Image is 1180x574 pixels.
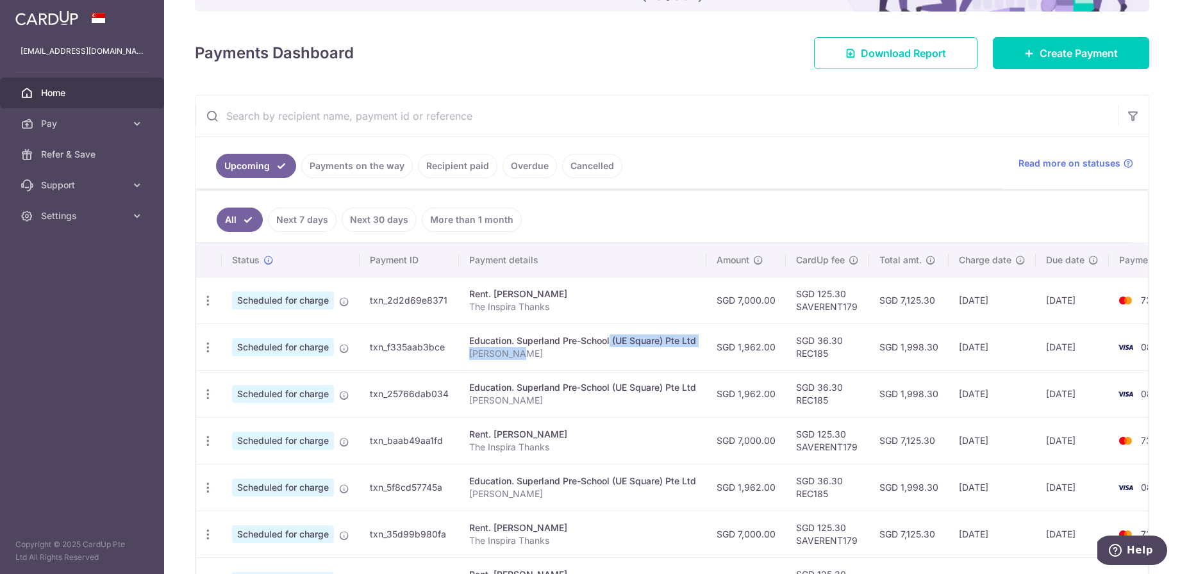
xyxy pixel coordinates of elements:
img: Bank Card [1113,433,1138,448]
span: Pay [41,117,126,130]
span: Scheduled for charge [232,432,334,450]
td: [DATE] [949,277,1036,324]
span: 0862 [1141,341,1164,352]
span: 7380 [1141,435,1163,446]
a: Cancelled [562,154,622,178]
span: Home [41,86,126,99]
td: SGD 125.30 SAVERENT179 [786,417,869,464]
span: Refer & Save [41,148,126,161]
td: SGD 1,962.00 [706,370,786,417]
iframe: Opens a widget where you can find more information [1097,536,1167,568]
span: Scheduled for charge [232,385,334,403]
td: txn_35d99b980fa [360,511,459,557]
img: Bank Card [1113,480,1138,495]
span: Support [41,179,126,192]
a: All [217,208,263,232]
span: Read more on statuses [1018,157,1120,170]
h4: Payments Dashboard [195,42,354,65]
img: CardUp [15,10,78,26]
td: SGD 36.30 REC185 [786,370,869,417]
span: Scheduled for charge [232,338,334,356]
span: Scheduled for charge [232,479,334,496]
td: SGD 125.30 SAVERENT179 [786,277,869,324]
a: Read more on statuses [1018,157,1133,170]
span: CardUp fee [796,254,845,266]
td: txn_25766dab034 [360,370,459,417]
a: More than 1 month [422,208,522,232]
td: SGD 7,000.00 [706,277,786,324]
td: [DATE] [949,511,1036,557]
td: [DATE] [1036,511,1109,557]
span: 0862 [1141,388,1164,399]
img: Bank Card [1113,527,1138,542]
span: Scheduled for charge [232,291,334,309]
p: The Inspira Thanks [469,441,696,454]
td: [DATE] [949,417,1036,464]
td: [DATE] [1036,277,1109,324]
span: Download Report [861,45,946,61]
span: 0862 [1141,482,1164,493]
td: SGD 1,998.30 [869,324,949,370]
a: Next 7 days [268,208,337,232]
td: txn_5f8cd57745a [360,464,459,511]
td: SGD 125.30 SAVERENT179 [786,511,869,557]
a: Next 30 days [342,208,417,232]
p: [PERSON_NAME] [469,347,696,360]
td: txn_2d2d69e8371 [360,277,459,324]
td: SGD 7,125.30 [869,417,949,464]
span: Status [232,254,260,266]
td: SGD 7,000.00 [706,511,786,557]
td: SGD 7,000.00 [706,417,786,464]
td: [DATE] [1036,324,1109,370]
img: Bank Card [1113,293,1138,308]
td: SGD 1,962.00 [706,324,786,370]
span: Create Payment [1040,45,1118,61]
img: Bank Card [1113,386,1138,402]
span: Settings [41,209,126,222]
span: 7380 [1141,295,1163,306]
td: txn_baab49aa1fd [360,417,459,464]
td: [DATE] [1036,417,1109,464]
span: Scheduled for charge [232,525,334,543]
div: Education. Superland Pre-School (UE Square) Pte Ltd [469,334,696,347]
td: SGD 36.30 REC185 [786,464,869,511]
p: The Inspira Thanks [469,300,696,313]
td: SGD 7,125.30 [869,277,949,324]
div: Education. Superland Pre-School (UE Square) Pte Ltd [469,381,696,394]
td: txn_f335aab3bce [360,324,459,370]
p: [EMAIL_ADDRESS][DOMAIN_NAME] [21,45,144,58]
div: Education. Superland Pre-School (UE Square) Pte Ltd [469,475,696,488]
td: SGD 1,998.30 [869,464,949,511]
td: [DATE] [1036,464,1109,511]
th: Payment ID [360,243,459,277]
th: Payment details [459,243,706,277]
td: [DATE] [949,324,1036,370]
div: Rent. [PERSON_NAME] [469,288,696,300]
p: The Inspira Thanks [469,534,696,547]
a: Create Payment [993,37,1149,69]
span: Charge date [959,254,1011,266]
td: SGD 36.30 REC185 [786,324,869,370]
td: [DATE] [1036,370,1109,417]
a: Payments on the way [301,154,413,178]
a: Overdue [503,154,557,178]
div: Rent. [PERSON_NAME] [469,428,696,441]
img: Bank Card [1113,340,1138,355]
a: Upcoming [216,154,296,178]
p: [PERSON_NAME] [469,488,696,500]
td: [DATE] [949,370,1036,417]
a: Recipient paid [418,154,497,178]
span: Amount [717,254,749,266]
p: [PERSON_NAME] [469,394,696,407]
a: Download Report [814,37,977,69]
td: SGD 1,998.30 [869,370,949,417]
td: [DATE] [949,464,1036,511]
span: 7380 [1141,529,1163,539]
span: Due date [1046,254,1084,266]
input: Search by recipient name, payment id or reference [195,95,1118,136]
div: Rent. [PERSON_NAME] [469,521,696,534]
span: Total amt. [879,254,922,266]
td: SGD 7,125.30 [869,511,949,557]
td: SGD 1,962.00 [706,464,786,511]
